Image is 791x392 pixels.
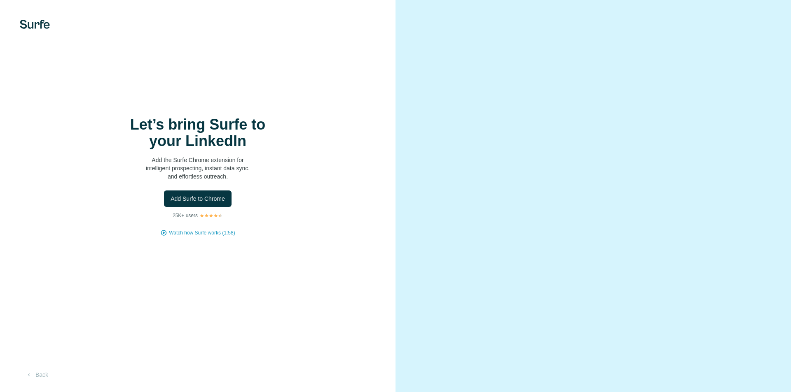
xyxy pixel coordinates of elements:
[173,212,198,219] p: 25K+ users
[171,195,225,203] span: Add Surfe to Chrome
[20,367,54,382] button: Back
[199,213,223,218] img: Rating Stars
[164,190,232,207] button: Add Surfe to Chrome
[115,156,280,181] p: Add the Surfe Chrome extension for intelligent prospecting, instant data sync, and effortless out...
[115,116,280,149] h1: Let’s bring Surfe to your LinkedIn
[169,229,235,237] button: Watch how Surfe works (1:58)
[20,20,50,29] img: Surfe's logo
